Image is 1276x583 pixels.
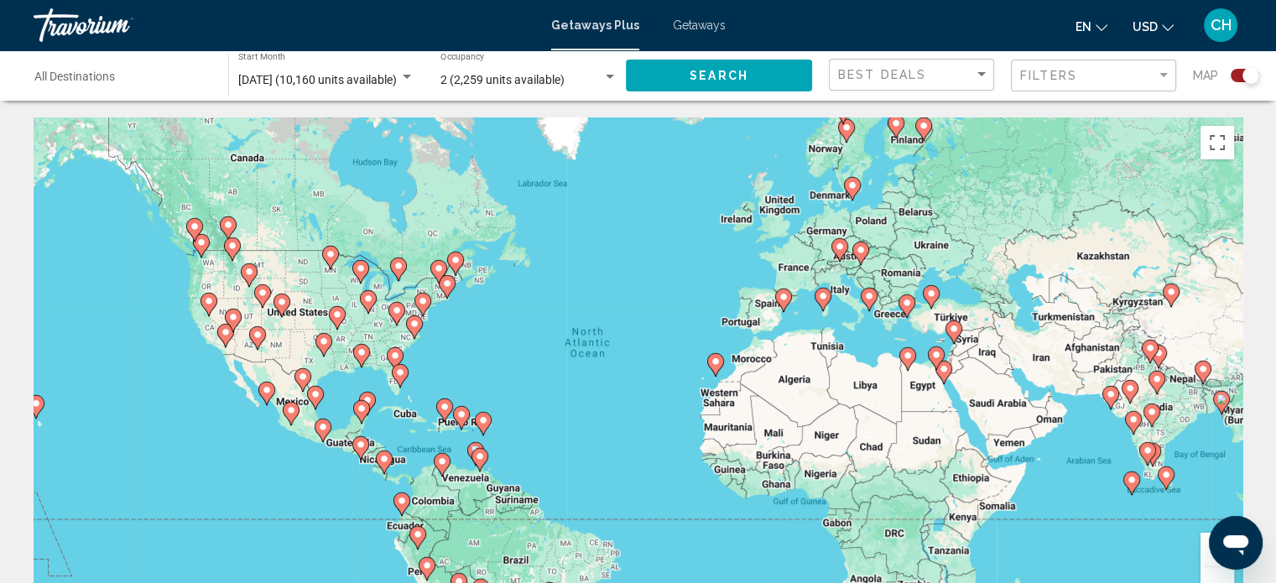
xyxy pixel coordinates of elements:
[34,8,534,42] a: Travorium
[1133,14,1174,39] button: Change currency
[626,60,812,91] button: Search
[1020,69,1077,82] span: Filters
[1075,14,1107,39] button: Change language
[673,18,726,32] a: Getaways
[238,73,397,86] span: [DATE] (10,160 units available)
[440,73,565,86] span: 2 (2,259 units available)
[551,18,639,32] a: Getaways Plus
[1075,20,1091,34] span: en
[838,68,989,82] mat-select: Sort by
[1193,64,1218,87] span: Map
[1200,533,1234,566] button: Zoom in
[1133,20,1158,34] span: USD
[690,70,748,83] span: Search
[1200,126,1234,159] button: Toggle fullscreen view
[1011,59,1176,93] button: Filter
[1199,8,1242,43] button: User Menu
[838,68,926,81] span: Best Deals
[1209,516,1263,570] iframe: Button to launch messaging window
[1211,17,1232,34] span: CH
